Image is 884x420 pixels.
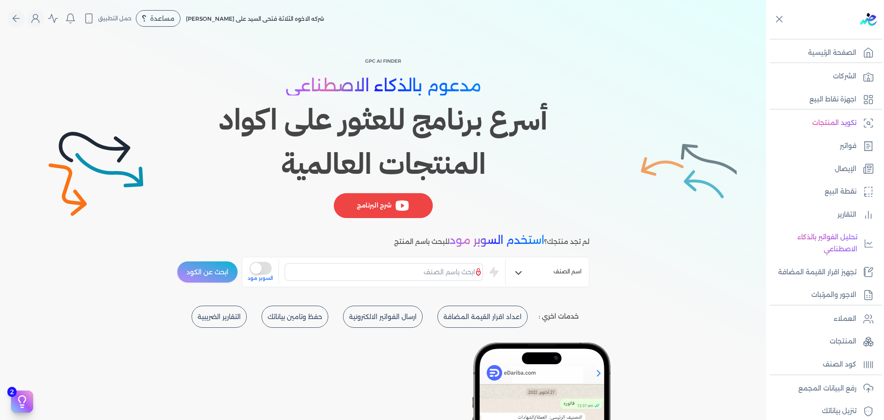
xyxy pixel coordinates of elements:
[136,10,180,27] div: مساعدة
[7,387,17,397] span: 2
[840,140,856,152] p: فواتير
[539,311,579,323] p: خدمات اخري :
[177,98,589,186] h1: أسرع برنامج للعثور على اكواد المنتجات العالمية
[778,266,856,278] p: تجهيز اقرار القيمة المضافة
[823,359,856,371] p: كود الصنف
[262,306,328,328] button: حفظ وتامين بياناتك
[811,289,856,301] p: الاجور والمرتبات
[812,117,856,129] p: تكويد المنتجات
[766,309,878,329] a: العملاء
[808,47,856,59] p: الصفحة الرئيسية
[771,231,857,255] p: تحليل الفواتير بالذكاء الاصطناعي
[766,205,878,225] a: التقارير
[822,405,856,417] p: تنزيل بياناتك
[766,355,878,374] a: كود الصنف
[766,379,878,398] a: رفع البيانات المجمع
[11,390,33,413] button: 2
[150,15,174,22] span: مساعدة
[449,233,544,247] span: استخدم السوبر مود
[394,234,589,248] p: لم تجد منتجك؟ للبحث باسم المنتج
[766,228,878,259] a: تحليل الفواتير بالذكاء الاصطناعي
[835,163,856,175] p: الإيصال
[437,306,528,328] button: اعداد اقرار القيمة المضافة
[766,136,878,156] a: فواتير
[177,261,238,283] button: ابحث عن الكود
[834,313,856,325] p: العملاء
[333,193,432,218] div: شرح البرنامج
[766,90,878,109] a: اجهزة نقاط البيع
[833,71,856,83] p: الشركات
[81,11,134,26] button: حمل التطبيق
[766,285,878,305] a: الاجور والمرتبات
[766,43,878,63] a: الصفحة الرئيسية
[248,275,273,282] span: السوبر مود
[186,15,324,22] span: شركه الاخوه الثلاثة فتحى السيد على [PERSON_NAME]
[766,67,878,86] a: الشركات
[830,336,856,348] p: المنتجات
[798,383,856,395] p: رفع البيانات المجمع
[343,306,423,328] button: ارسال الفواتير الالكترونية
[98,14,132,23] span: حمل التطبيق
[192,306,247,328] button: التقارير الضريبية
[809,94,856,106] p: اجهزة نقاط البيع
[285,75,481,95] span: مدعوم بالذكاء الاصطناعي
[766,113,878,133] a: تكويد المنتجات
[766,263,878,282] a: تجهيز اقرار القيمة المضافة
[825,186,856,198] p: نقطة البيع
[506,264,589,282] button: اسم الصنف
[837,209,856,221] p: التقارير
[860,13,877,26] img: logo
[766,160,878,179] a: الإيصال
[177,55,589,67] p: GPC AI Finder
[766,182,878,201] a: نقطة البيع
[285,263,483,281] input: ابحث باسم الصنف
[766,332,878,351] a: المنتجات
[553,267,582,278] span: اسم الصنف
